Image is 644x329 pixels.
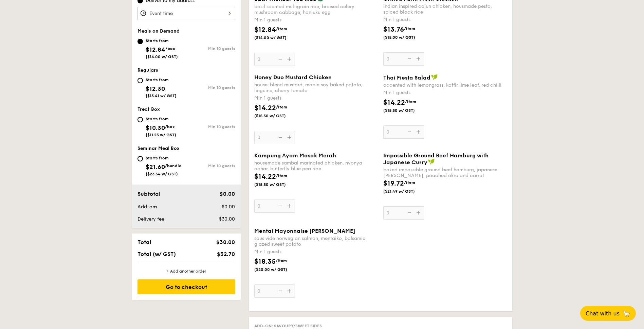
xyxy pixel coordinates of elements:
span: ($23.54 w/ GST) [146,172,178,176]
div: Min 10 guests [186,163,235,168]
span: /item [276,258,287,263]
input: Starts from$12.30($13.41 w/ GST)Min 10 guests [137,78,143,83]
span: /item [405,99,416,104]
span: $19.72 [383,179,404,188]
div: indian inspired cajun chicken, housmade pesto, spiced black rice [383,3,507,15]
div: + Add another order [137,269,235,274]
span: ($15.00 w/ GST) [383,35,429,40]
input: Event time [137,7,235,20]
span: $14.22 [254,104,276,112]
span: Subtotal [137,191,161,197]
span: $21.60 [146,163,165,171]
span: Regulars [137,67,158,73]
span: Add-on: Savoury/Sweet Sides [254,324,322,328]
span: ($14.00 w/ GST) [254,35,300,40]
span: Mentai Mayonnaise [PERSON_NAME] [254,228,355,234]
span: ($14.00 w/ GST) [146,54,178,59]
div: basil scented multigrain rice, braised celery mushroom cabbage, hanjuku egg [254,4,378,15]
span: ($15.50 w/ GST) [254,182,300,187]
span: /box [165,124,175,129]
span: /box [165,46,175,51]
span: ($20.00 w/ GST) [254,267,300,272]
div: Min 10 guests [186,85,235,90]
span: /item [404,180,415,185]
div: Go to checkout [137,279,235,294]
input: Starts from$12.84/box($14.00 w/ GST)Min 10 guests [137,39,143,44]
span: $12.30 [146,85,165,92]
span: $0.00 [220,191,235,197]
span: Impossible Ground Beef Hamburg with Japanese Curry [383,152,489,166]
span: $30.00 [219,216,235,222]
div: Min 1 guests [383,16,507,23]
span: /item [404,26,415,31]
div: Starts from [146,155,181,161]
span: /item [276,173,287,178]
span: ($15.50 w/ GST) [254,113,300,119]
span: /item [276,105,287,109]
div: baked impossible ground beef hamburg, japanese [PERSON_NAME], poached okra and carrot [383,167,507,178]
button: Chat with us🦙 [580,306,636,321]
span: Chat with us [586,310,620,317]
span: /bundle [165,163,181,168]
input: Starts from$21.60/bundle($23.54 w/ GST)Min 10 guests [137,156,143,161]
span: $12.84 [254,26,276,34]
span: ($11.23 w/ GST) [146,133,176,137]
div: accented with lemongrass, kaffir lime leaf, red chilli [383,82,507,88]
span: $10.30 [146,124,165,132]
div: Min 10 guests [186,124,235,129]
span: ($21.49 w/ GST) [383,189,429,194]
img: icon-vegan.f8ff3823.svg [431,74,438,80]
span: Seminar Meal Box [137,145,180,151]
span: $14.22 [383,99,405,107]
span: 🦙 [622,310,630,317]
div: sous vide norwegian salmon, mentaiko, balsamic glazed sweet potato [254,236,378,247]
div: housemade sambal marinated chicken, nyonya achar, butterfly blue pea rice [254,160,378,172]
span: Add-ons [137,204,157,210]
span: Honey Duo Mustard Chicken [254,74,332,81]
div: Min 1 guests [254,95,378,102]
span: $12.84 [146,46,165,53]
span: ($13.41 w/ GST) [146,93,177,98]
span: Total (w/ GST) [137,251,176,257]
span: Thai Fiesta Salad [383,74,430,81]
span: Kampung Ayam Masak Merah [254,152,336,159]
div: Starts from [146,38,178,44]
div: Min 1 guests [254,17,378,23]
span: Total [137,239,151,245]
span: $14.22 [254,173,276,181]
span: ($15.50 w/ GST) [383,108,429,113]
span: $0.00 [222,204,235,210]
div: Min 1 guests [254,248,378,255]
span: Treat Box [137,106,160,112]
span: $18.35 [254,258,276,266]
div: Starts from [146,116,176,122]
span: $30.00 [216,239,235,245]
span: $32.70 [217,251,235,257]
span: Meals on Demand [137,28,180,34]
div: house-blend mustard, maple soy baked potato, linguine, cherry tomato [254,82,378,93]
div: Starts from [146,77,177,83]
input: Starts from$10.30/box($11.23 w/ GST)Min 10 guests [137,117,143,122]
span: $13.76 [383,25,404,34]
div: Min 1 guests [383,89,507,96]
div: Min 10 guests [186,46,235,51]
span: /item [276,27,287,31]
span: Delivery fee [137,216,164,222]
img: icon-vegan.f8ff3823.svg [428,159,435,165]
